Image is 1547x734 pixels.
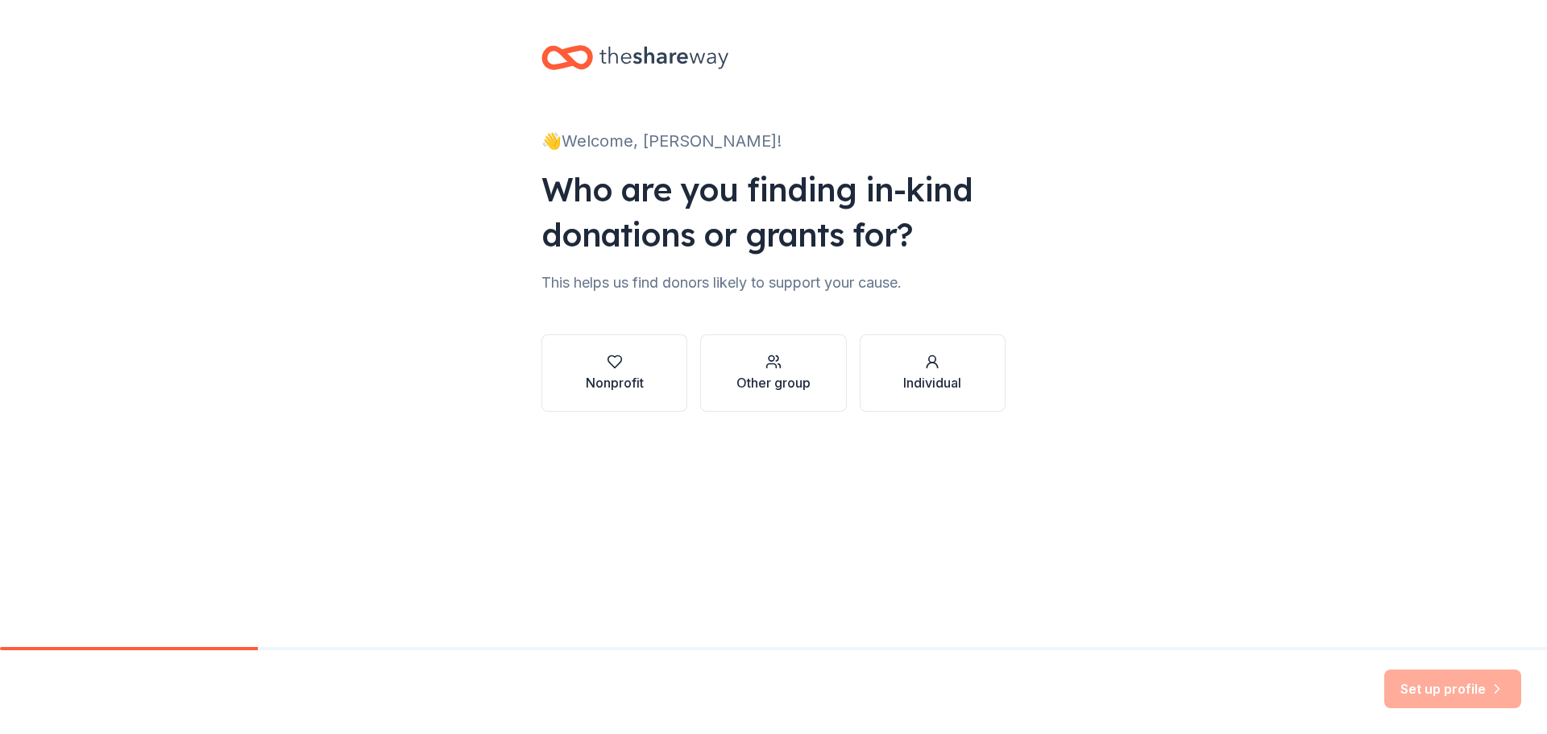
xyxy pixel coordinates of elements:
div: Who are you finding in-kind donations or grants for? [541,167,1006,257]
div: Nonprofit [586,373,644,392]
div: Individual [903,373,961,392]
div: This helps us find donors likely to support your cause. [541,270,1006,296]
div: Other group [736,373,811,392]
button: Nonprofit [541,334,687,412]
div: 👋 Welcome, [PERSON_NAME]! [541,128,1006,154]
button: Other group [700,334,846,412]
button: Individual [860,334,1006,412]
